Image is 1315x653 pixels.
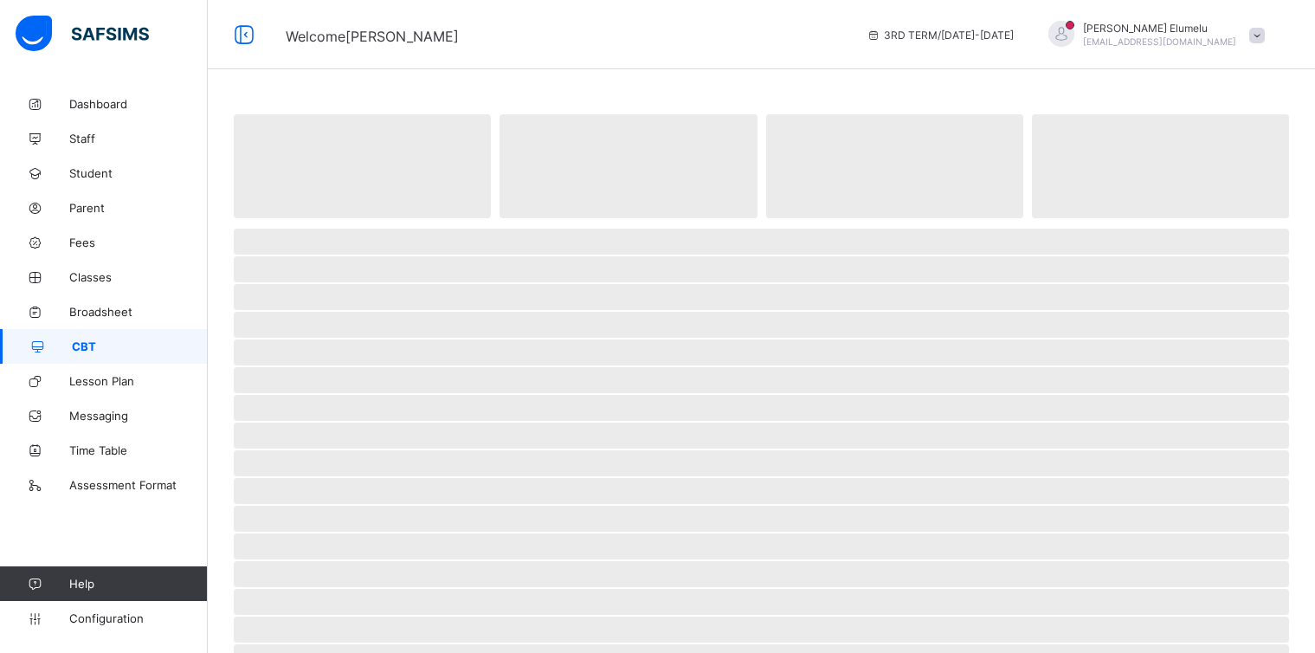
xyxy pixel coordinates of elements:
[234,478,1289,504] span: ‌
[69,236,208,249] span: Fees
[69,132,208,145] span: Staff
[234,561,1289,587] span: ‌
[286,28,459,45] span: Welcome [PERSON_NAME]
[69,577,207,591] span: Help
[234,114,491,218] span: ‌
[69,201,208,215] span: Parent
[69,478,208,492] span: Assessment Format
[234,256,1289,282] span: ‌
[234,617,1289,643] span: ‌
[234,533,1289,559] span: ‌
[234,284,1289,310] span: ‌
[234,423,1289,449] span: ‌
[1083,22,1236,35] span: [PERSON_NAME] Elumelu
[234,367,1289,393] span: ‌
[69,443,208,457] span: Time Table
[16,16,149,52] img: safsims
[867,29,1014,42] span: session/term information
[72,339,208,353] span: CBT
[1083,36,1236,47] span: [EMAIL_ADDRESS][DOMAIN_NAME]
[1031,21,1273,49] div: PaulElumelu
[69,374,208,388] span: Lesson Plan
[234,589,1289,615] span: ‌
[69,270,208,284] span: Classes
[234,229,1289,255] span: ‌
[766,114,1023,218] span: ‌
[500,114,757,218] span: ‌
[234,450,1289,476] span: ‌
[234,312,1289,338] span: ‌
[234,506,1289,532] span: ‌
[234,339,1289,365] span: ‌
[1032,114,1289,218] span: ‌
[69,166,208,180] span: Student
[69,611,207,625] span: Configuration
[69,305,208,319] span: Broadsheet
[234,395,1289,421] span: ‌
[69,409,208,423] span: Messaging
[69,97,208,111] span: Dashboard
